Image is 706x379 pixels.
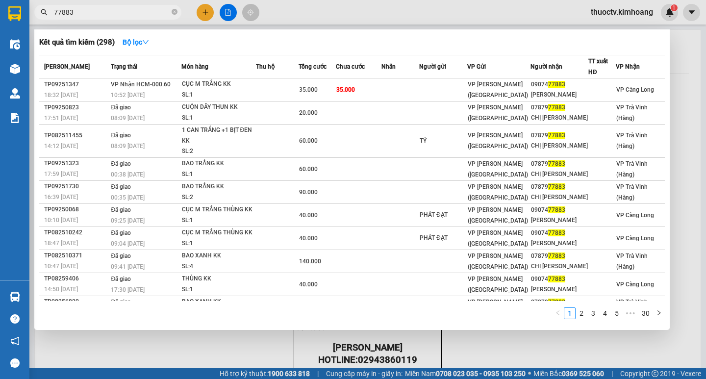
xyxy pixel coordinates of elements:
[256,63,275,70] span: Thu hộ
[299,63,327,70] span: Tổng cước
[44,227,108,238] div: TP082510242
[182,215,255,226] div: SL: 1
[182,261,255,272] div: SL: 4
[41,9,48,16] span: search
[564,307,576,319] li: 1
[172,8,177,17] span: close-circle
[468,160,528,178] span: VP [PERSON_NAME] ([GEOGRAPHIC_DATA])
[531,182,588,192] div: 07879
[4,53,90,62] span: 0969595672 -
[111,63,137,70] span: Trạng thái
[142,39,149,46] span: down
[4,64,24,73] span: GIAO:
[531,261,588,272] div: CHỊ [PERSON_NAME]
[420,210,467,220] div: PHÁT ĐẠT
[588,58,608,76] span: TT xuất HĐ
[468,183,528,201] span: VP [PERSON_NAME] ([GEOGRAPHIC_DATA])
[299,189,318,196] span: 90.000
[182,284,255,295] div: SL: 1
[44,115,78,122] span: 17:51 [DATE]
[4,33,99,51] span: VP [PERSON_NAME] ([GEOGRAPHIC_DATA])
[182,238,255,249] div: SL: 1
[336,63,365,70] span: Chưa cước
[182,204,255,215] div: CỤC M TRẮNG THÙNG KK
[299,258,321,265] span: 140.000
[111,143,145,150] span: 08:09 [DATE]
[44,171,78,177] span: 17:59 [DATE]
[182,90,255,101] div: SL: 1
[531,205,588,215] div: 09074
[20,19,138,28] span: VP [PERSON_NAME] (Hàng) -
[111,217,145,224] span: 09:25 [DATE]
[336,86,355,93] span: 35.000
[531,90,588,100] div: [PERSON_NAME]
[468,299,528,316] span: VP [PERSON_NAME] ([GEOGRAPHIC_DATA])
[33,5,114,15] strong: BIÊN NHẬN GỬI HÀNG
[548,160,565,167] span: 77883
[44,181,108,192] div: TP09251730
[420,136,467,146] div: TỶ
[531,159,588,169] div: 07879
[531,238,588,249] div: [PERSON_NAME]
[616,212,654,219] span: VP Càng Long
[587,307,599,319] li: 3
[299,235,318,242] span: 40.000
[44,158,108,169] div: TP09251323
[599,307,611,319] li: 4
[616,63,640,70] span: VP Nhận
[10,336,20,346] span: notification
[468,81,528,99] span: VP [PERSON_NAME] ([GEOGRAPHIC_DATA])
[531,274,588,284] div: 09074
[111,115,145,122] span: 08:09 [DATE]
[111,253,131,259] span: Đã giao
[10,292,20,302] img: warehouse-icon
[181,63,208,70] span: Món hàng
[616,160,648,178] span: VP Trà Vinh (Hàng)
[44,194,78,201] span: 16:39 [DATE]
[576,307,587,319] li: 2
[468,253,528,270] span: VP [PERSON_NAME] ([GEOGRAPHIC_DATA])
[653,307,665,319] li: Next Page
[10,39,20,50] img: warehouse-icon
[531,215,588,226] div: [PERSON_NAME]
[548,183,565,190] span: 77883
[468,206,528,224] span: VP [PERSON_NAME] ([GEOGRAPHIC_DATA])
[44,130,108,141] div: TP082511455
[531,102,588,113] div: 07879
[531,284,588,295] div: [PERSON_NAME]
[600,308,610,319] a: 4
[299,137,318,144] span: 60.000
[44,79,108,90] div: TP09251347
[653,307,665,319] button: right
[564,308,575,319] a: 1
[588,308,599,319] a: 3
[299,109,318,116] span: 20.000
[576,308,587,319] a: 2
[616,281,654,288] span: VP Càng Long
[420,233,467,243] div: PHÁT ĐẠT
[616,86,654,93] span: VP Càng Long
[639,308,653,319] a: 30
[111,286,145,293] span: 17:30 [DATE]
[44,143,78,150] span: 14:12 [DATE]
[531,228,588,238] div: 09074
[616,132,648,150] span: VP Trà Vinh (Hàng)
[182,251,255,261] div: BAO XANH KK
[638,307,653,319] li: 30
[531,297,588,307] div: 07879
[52,53,90,62] span: anh cường
[182,113,255,124] div: SL: 1
[616,299,648,316] span: VP Trà Vinh (Hàng)
[468,276,528,293] span: VP [PERSON_NAME] ([GEOGRAPHIC_DATA])
[548,104,565,111] span: 77883
[111,81,171,88] span: VP Nhận HCM-000.60
[548,132,565,139] span: 77883
[44,274,108,284] div: TP08259406
[555,310,561,316] span: left
[531,113,588,123] div: CHỊ [PERSON_NAME]
[10,314,20,324] span: question-circle
[182,102,255,113] div: CUỘN DÂY THUN KK
[531,141,588,151] div: CHỊ [PERSON_NAME]
[468,104,528,122] span: VP [PERSON_NAME] ([GEOGRAPHIC_DATA])
[299,212,318,219] span: 40.000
